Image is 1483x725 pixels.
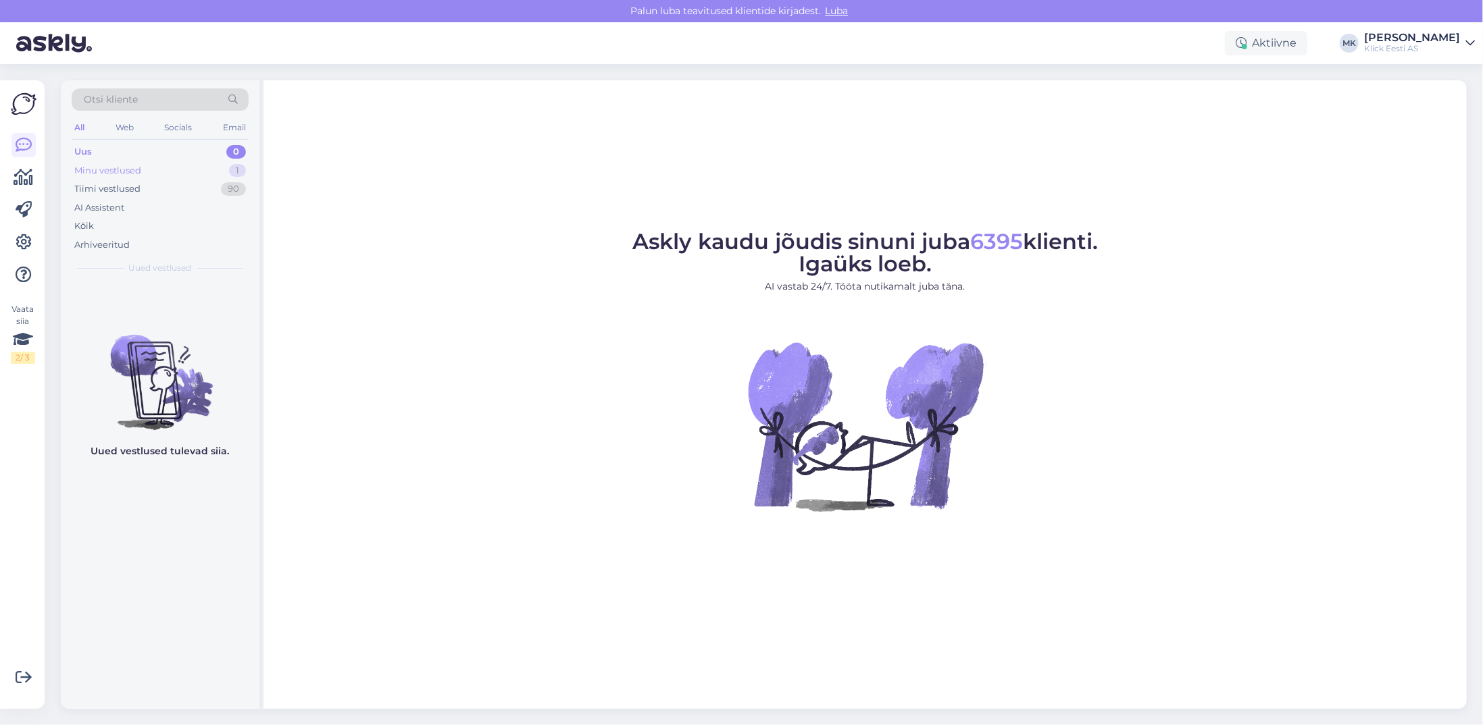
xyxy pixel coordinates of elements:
span: Askly kaudu jõudis sinuni juba klienti. Igaüks loeb. [632,228,1098,277]
div: AI Assistent [74,201,124,215]
p: Uued vestlused tulevad siia. [91,444,230,458]
div: MK [1340,34,1359,53]
span: Uued vestlused [129,262,192,274]
p: AI vastab 24/7. Tööta nutikamalt juba täna. [632,279,1098,294]
div: Minu vestlused [74,164,141,178]
div: [PERSON_NAME] [1364,32,1460,43]
div: All [72,119,87,136]
div: Socials [161,119,195,136]
div: 0 [226,145,246,159]
div: Tiimi vestlused [74,182,141,196]
a: [PERSON_NAME]Klick Eesti AS [1364,32,1475,54]
div: 90 [221,182,246,196]
div: 1 [229,164,246,178]
div: Web [113,119,136,136]
div: Klick Eesti AS [1364,43,1460,54]
div: Aktiivne [1225,31,1307,55]
div: 2 / 3 [11,352,35,364]
span: 6395 [970,228,1023,254]
img: No Chat active [744,304,987,547]
span: Luba [822,5,853,17]
div: Kõik [74,219,94,233]
div: Uus [74,145,92,159]
div: Email [220,119,249,136]
img: No chats [61,311,259,432]
span: Otsi kliente [84,92,138,107]
img: Askly Logo [11,91,36,117]
div: Arhiveeritud [74,238,130,252]
div: Vaata siia [11,303,35,364]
